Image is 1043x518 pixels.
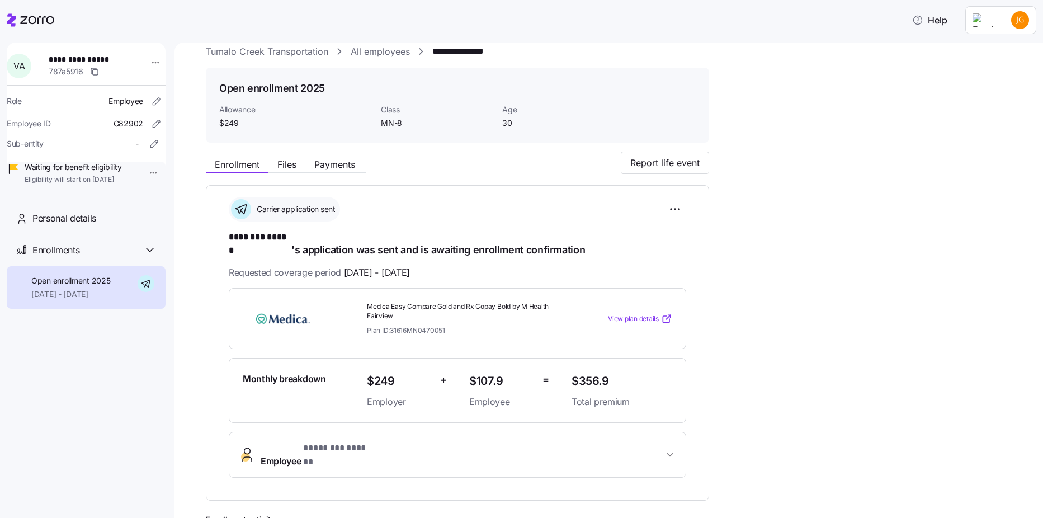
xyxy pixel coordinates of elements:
[7,118,51,129] span: Employee ID
[49,66,83,77] span: 787a5916
[621,152,709,174] button: Report life event
[314,160,355,169] span: Payments
[542,372,549,388] span: =
[25,162,121,173] span: Waiting for benefit eligibility
[367,395,431,409] span: Employer
[367,302,563,321] span: Medica Easy Compare Gold and Rx Copay Bold by M Health Fairview
[469,395,534,409] span: Employee
[261,441,370,468] span: Employee
[135,138,139,149] span: -
[973,13,995,27] img: Employer logo
[229,266,410,280] span: Requested coverage period
[502,117,615,129] span: 30
[381,104,493,115] span: Class
[31,289,110,300] span: [DATE] - [DATE]
[367,326,445,335] span: Plan ID: 31616MN0470051
[219,81,325,95] h1: Open enrollment 2025
[206,45,328,59] a: Tumalo Creek Transportation
[1011,11,1029,29] img: be28eee7940ff7541a673135d606113e
[608,314,659,324] span: View plan details
[440,372,447,388] span: +
[108,96,143,107] span: Employee
[572,395,672,409] span: Total premium
[219,104,372,115] span: Allowance
[25,175,121,185] span: Eligibility will start on [DATE]
[114,118,143,129] span: G82902
[229,230,686,257] h1: 's application was sent and is awaiting enrollment confirmation
[367,372,431,390] span: $249
[572,372,672,390] span: $356.9
[253,204,335,215] span: Carrier application sent
[903,9,956,31] button: Help
[469,372,534,390] span: $107.9
[215,160,259,169] span: Enrollment
[219,117,372,129] span: $249
[351,45,410,59] a: All employees
[13,62,25,70] span: V A
[243,372,326,386] span: Monthly breakdown
[31,275,110,286] span: Open enrollment 2025
[630,156,700,169] span: Report life event
[912,13,947,27] span: Help
[7,96,22,107] span: Role
[7,138,44,149] span: Sub-entity
[608,313,672,324] a: View plan details
[381,117,493,129] span: MN-8
[344,266,410,280] span: [DATE] - [DATE]
[277,160,296,169] span: Files
[243,306,323,332] img: Medica
[32,243,79,257] span: Enrollments
[32,211,96,225] span: Personal details
[502,104,615,115] span: Age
